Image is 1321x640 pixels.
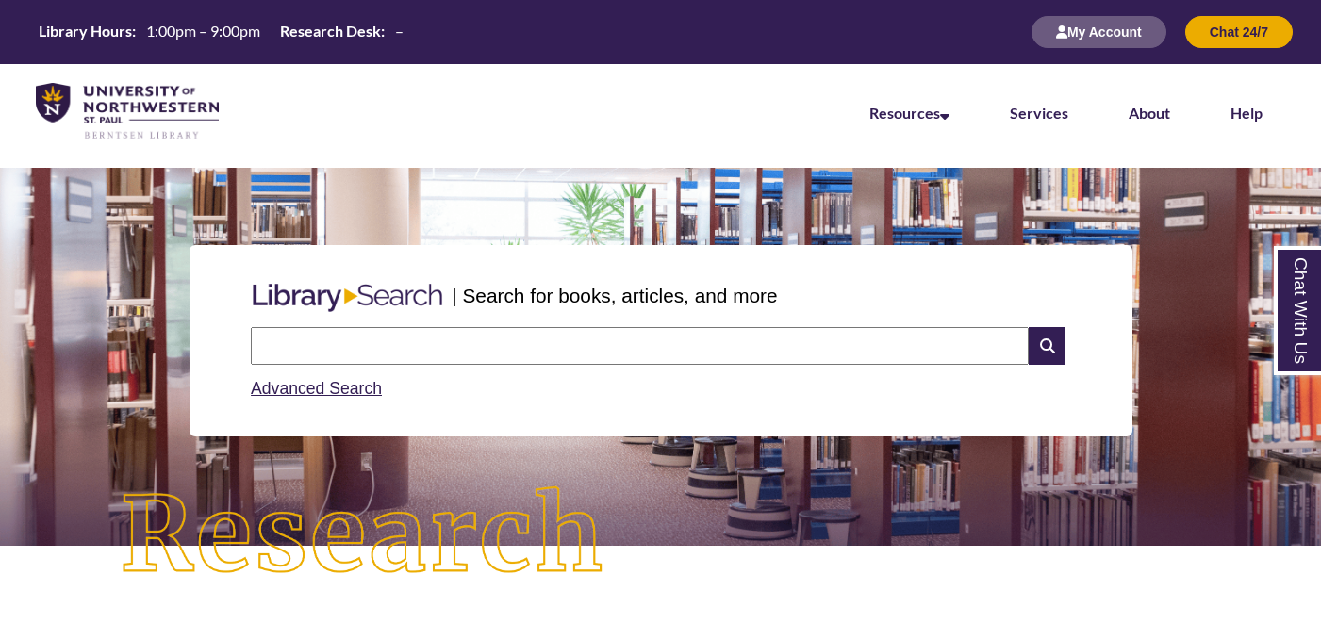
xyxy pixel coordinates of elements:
a: Hours Today [31,21,411,43]
table: Hours Today [31,21,411,41]
button: Chat 24/7 [1185,16,1293,48]
p: | Search for books, articles, and more [452,281,777,310]
a: Chat 24/7 [1185,24,1293,40]
img: Research [66,433,660,639]
th: Research Desk: [272,21,388,41]
button: My Account [1032,16,1166,48]
a: Resources [869,104,949,122]
a: My Account [1032,24,1166,40]
img: UNWSP Library Logo [36,83,219,141]
img: Libary Search [243,276,452,320]
span: – [395,22,404,40]
a: About [1129,104,1170,122]
th: Library Hours: [31,21,139,41]
a: Advanced Search [251,379,382,398]
a: Services [1010,104,1068,122]
span: 1:00pm – 9:00pm [146,22,260,40]
a: Help [1230,104,1263,122]
i: Search [1029,327,1065,365]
